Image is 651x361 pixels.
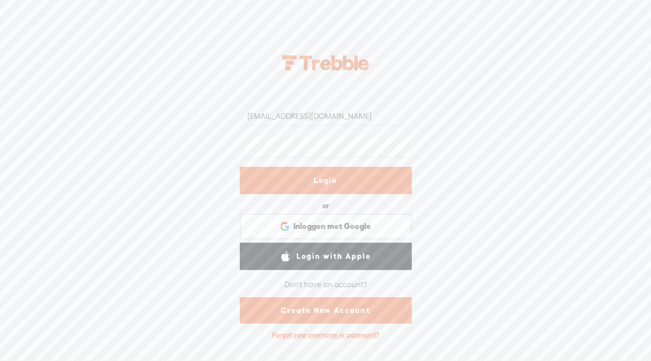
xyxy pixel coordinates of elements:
[240,297,412,324] a: Create New Account
[245,106,410,126] input: Username
[284,274,367,295] div: Don't have an account?
[293,221,371,232] span: Inloggen met Google
[240,243,412,270] a: Login with Apple
[240,214,412,239] div: Inloggen met Google
[267,326,384,344] div: Forgot your username or password?
[240,167,412,194] a: Login
[322,198,329,214] div: or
